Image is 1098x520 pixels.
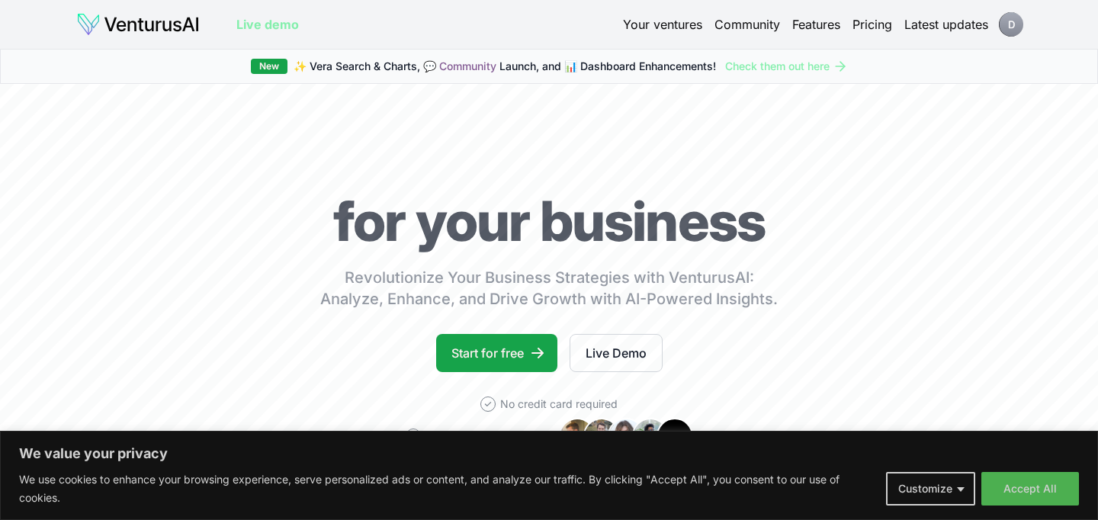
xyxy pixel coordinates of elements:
[714,15,780,34] a: Community
[559,418,596,454] img: Avatar 1
[583,418,620,454] img: Avatar 2
[792,15,840,34] a: Features
[236,15,299,34] a: Live demo
[19,470,875,507] p: We use cookies to enhance your browsing experience, serve personalized ads or content, and analyz...
[76,12,200,37] img: logo
[886,472,975,506] button: Customize
[570,334,663,372] a: Live Demo
[436,334,557,372] a: Start for free
[439,59,496,72] a: Community
[608,418,644,454] img: Avatar 3
[852,15,892,34] a: Pricing
[981,472,1079,506] button: Accept All
[19,445,1079,463] p: We value your privacy
[632,418,669,454] img: Avatar 4
[251,59,287,74] div: New
[999,12,1023,37] img: ACg8ocIqw3tsKr_JaDTH14P2dXr3VgB2QjXkiv5Nryu3QhNHnzKETDgD=s96-c
[623,15,702,34] a: Your ventures
[904,15,988,34] a: Latest updates
[725,59,848,74] a: Check them out here
[294,59,716,74] span: ✨ Vera Search & Charts, 💬 Launch, and 📊 Dashboard Enhancements!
